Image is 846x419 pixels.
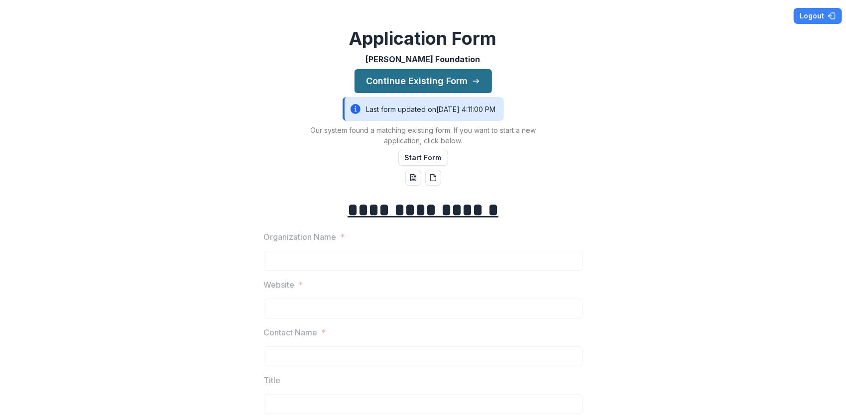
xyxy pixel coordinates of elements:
p: Our system found a matching existing form. If you want to start a new application, click below. [299,125,548,146]
button: Logout [794,8,842,24]
div: Last form updated on [DATE] 4:11:00 PM [343,97,504,121]
p: Website [264,279,295,291]
button: Continue Existing Form [355,69,492,93]
button: Start Form [398,150,448,166]
button: pdf-download [425,170,441,186]
p: [PERSON_NAME] Foundation [366,53,481,65]
p: Title [264,374,281,386]
p: Contact Name [264,326,318,338]
button: word-download [405,170,421,186]
h2: Application Form [350,28,497,49]
p: Organization Name [264,231,337,243]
